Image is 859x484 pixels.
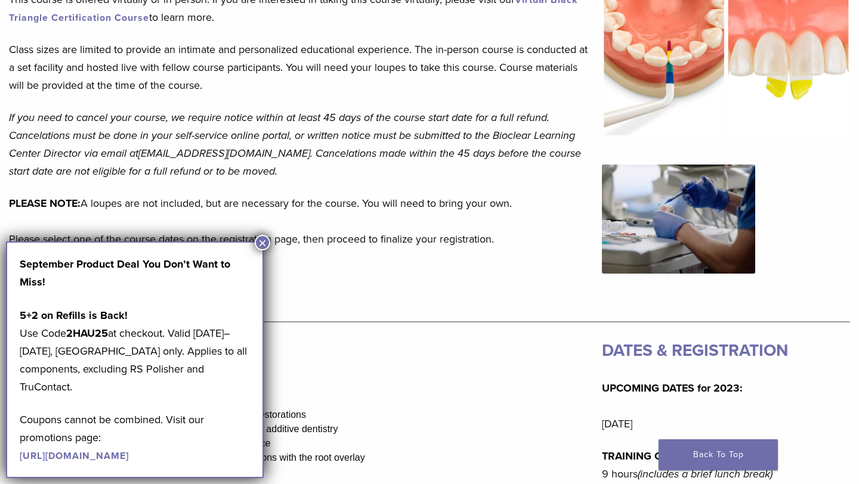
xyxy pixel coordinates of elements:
[20,306,250,396] p: Use Code at checkout. Valid [DATE]–[DATE], [GEOGRAPHIC_DATA] only. Applies to all components, exc...
[602,381,743,395] strong: UPCOMING DATES for 2023:
[38,422,588,436] li: Understand how to eliminate bad negative space with additive dentistry
[38,408,588,422] li: Learn the Bioclear Method pillars for Black Triangle restorations
[9,197,81,210] strong: PLEASE NOTE:
[9,111,581,178] em: If you need to cancel your course, we require notice within at least 45 days of the course start ...
[20,257,230,288] strong: September Product Deal You Don’t Want to Miss!
[255,235,270,250] button: Close
[9,41,588,94] p: Class sizes are limited to provide an intimate and personalized educational experience. The in-pe...
[9,194,588,248] p: A loupes are not included, but are necessary for the course. You will need to bring your own. Ple...
[20,309,128,322] strong: 5+2 on Refills is Back!
[38,451,588,465] li: Combine black triangle treatment with Class V abrasions with the root overlay
[602,449,744,463] strong: TRAINING COURSE LENGTH:
[638,467,773,480] em: (includes a brief lunch break)
[20,411,250,464] p: Coupons cannot be combined. Visit our promotions page:
[659,439,778,470] a: Back To Top
[9,336,588,365] h3: LEARNING OUTCOMES
[20,450,129,462] a: [URL][DOMAIN_NAME]
[602,336,850,365] h3: DATES & REGISTRATION
[602,379,850,433] p: [DATE]
[66,327,108,340] strong: 2HAU25
[38,436,588,451] li: Learn to rejuvenate the teeth for a youthful appearance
